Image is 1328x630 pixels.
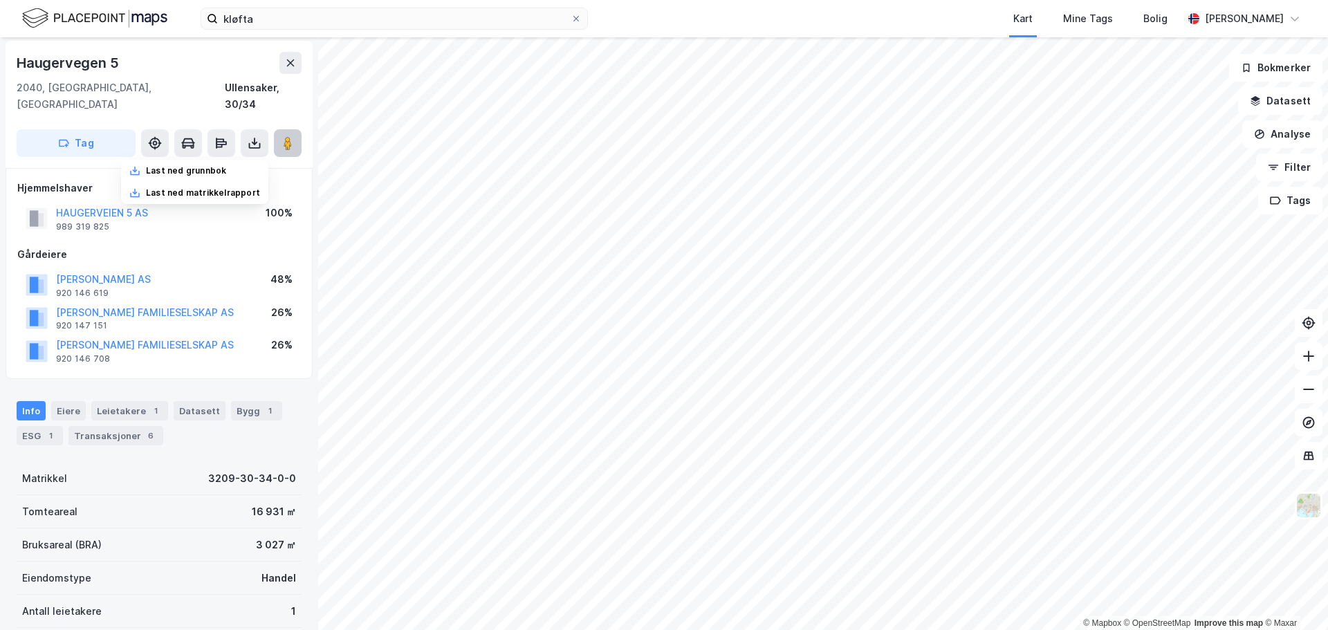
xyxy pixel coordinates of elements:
[22,537,102,553] div: Bruksareal (BRA)
[22,503,77,520] div: Tomteareal
[68,426,163,445] div: Transaksjoner
[1258,187,1322,214] button: Tags
[1013,10,1033,27] div: Kart
[256,537,296,553] div: 3 027 ㎡
[1195,618,1263,628] a: Improve this map
[17,52,121,74] div: Haugervegen 5
[1205,10,1284,27] div: [PERSON_NAME]
[225,80,302,113] div: Ullensaker, 30/34
[291,603,296,620] div: 1
[208,470,296,487] div: 3209-30-34-0-0
[271,337,293,353] div: 26%
[56,288,109,299] div: 920 146 619
[91,401,168,420] div: Leietakere
[174,401,225,420] div: Datasett
[56,353,110,364] div: 920 146 708
[1256,154,1322,181] button: Filter
[149,404,163,418] div: 1
[144,429,158,443] div: 6
[1259,564,1328,630] div: Kontrollprogram for chat
[1083,618,1121,628] a: Mapbox
[261,570,296,586] div: Handel
[44,429,57,443] div: 1
[56,320,107,331] div: 920 147 151
[146,165,226,176] div: Last ned grunnbok
[17,401,46,420] div: Info
[22,6,167,30] img: logo.f888ab2527a4732fd821a326f86c7f29.svg
[1238,87,1322,115] button: Datasett
[1295,492,1322,519] img: Z
[17,246,301,263] div: Gårdeiere
[17,129,136,157] button: Tag
[22,470,67,487] div: Matrikkel
[56,221,109,232] div: 989 319 825
[22,570,91,586] div: Eiendomstype
[17,426,63,445] div: ESG
[17,180,301,196] div: Hjemmelshaver
[218,8,571,29] input: Søk på adresse, matrikkel, gårdeiere, leietakere eller personer
[1124,618,1191,628] a: OpenStreetMap
[22,603,102,620] div: Antall leietakere
[1229,54,1322,82] button: Bokmerker
[1143,10,1168,27] div: Bolig
[17,80,225,113] div: 2040, [GEOGRAPHIC_DATA], [GEOGRAPHIC_DATA]
[271,304,293,321] div: 26%
[1242,120,1322,148] button: Analyse
[1259,564,1328,630] iframe: Chat Widget
[146,187,260,198] div: Last ned matrikkelrapport
[1063,10,1113,27] div: Mine Tags
[263,404,277,418] div: 1
[51,401,86,420] div: Eiere
[266,205,293,221] div: 100%
[270,271,293,288] div: 48%
[252,503,296,520] div: 16 931 ㎡
[231,401,282,420] div: Bygg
